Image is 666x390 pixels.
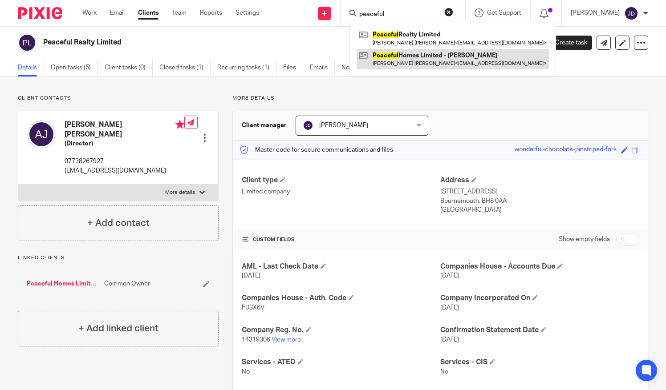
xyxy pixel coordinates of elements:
[18,95,219,102] p: Client contacts
[87,216,150,230] h4: + Add contact
[18,254,219,261] p: Linked clients
[65,166,184,175] p: [EMAIL_ADDRESS][DOMAIN_NAME]
[319,122,368,129] span: [PERSON_NAME]
[440,337,459,343] span: [DATE]
[242,121,287,130] h3: Client manager
[444,8,453,16] button: Clear
[242,369,250,375] span: No
[242,273,260,279] span: [DATE]
[242,187,440,196] p: Limited company
[272,337,301,343] a: View more
[440,187,639,196] p: [STREET_ADDRESS]
[104,279,150,288] span: Common Owner
[440,273,459,279] span: [DATE]
[440,358,639,367] h4: Services - CIS
[240,145,393,154] p: Master code for secure communications and files
[65,139,184,148] h5: (Director)
[18,33,37,52] img: svg%3E
[303,120,313,131] img: svg%3E
[200,8,222,17] a: Reports
[242,337,270,343] span: 14319306
[78,322,158,335] h4: + Add linked client
[559,235,610,244] label: Show empty fields
[27,120,56,149] img: svg%3E
[159,59,211,76] a: Closed tasks (1)
[105,59,153,76] a: Client tasks (0)
[440,369,448,375] span: No
[283,59,303,76] a: Files
[624,6,638,20] img: svg%3E
[440,326,639,335] h4: Confirmation Statement Date
[440,176,639,185] h4: Address
[110,8,125,17] a: Email
[440,262,639,271] h4: Companies House - Accounts Due
[440,197,639,205] p: Bournemouth, BH8 0AA
[242,326,440,335] h4: Company Reg. No.
[51,59,98,76] a: Open tasks (5)
[242,236,440,243] h4: CUSTOM FIELDS
[358,11,439,19] input: Search
[65,157,184,166] p: 07738267927
[18,7,62,19] img: Pixie
[175,120,184,129] i: Primary
[18,59,44,76] a: Details
[217,59,276,76] a: Recurring tasks (1)
[242,305,264,311] span: FU3X6V
[43,38,430,47] h2: Peaceful Realty Limited
[242,176,440,185] h4: Client type
[515,145,617,155] div: wonderful-chocolate-pinstriped-fork
[172,8,187,17] a: Team
[27,279,100,288] a: Peaceful Homes Limited - [PERSON_NAME]
[341,59,374,76] a: Notes (0)
[242,358,440,367] h4: Services - ATED
[440,294,639,303] h4: Company Incorporated On
[310,59,335,76] a: Emails
[242,294,440,303] h4: Companies House - Auth. Code
[165,189,195,196] p: More details
[236,8,259,17] a: Settings
[571,8,620,17] p: [PERSON_NAME]
[82,8,97,17] a: Work
[138,8,158,17] a: Clients
[440,205,639,214] p: [GEOGRAPHIC_DATA]
[440,305,459,311] span: [DATE]
[540,36,592,50] a: Create task
[242,262,440,271] h4: AML - Last Check Date
[65,120,184,139] h4: [PERSON_NAME] [PERSON_NAME]
[487,10,521,16] span: Get Support
[232,95,648,102] p: More details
